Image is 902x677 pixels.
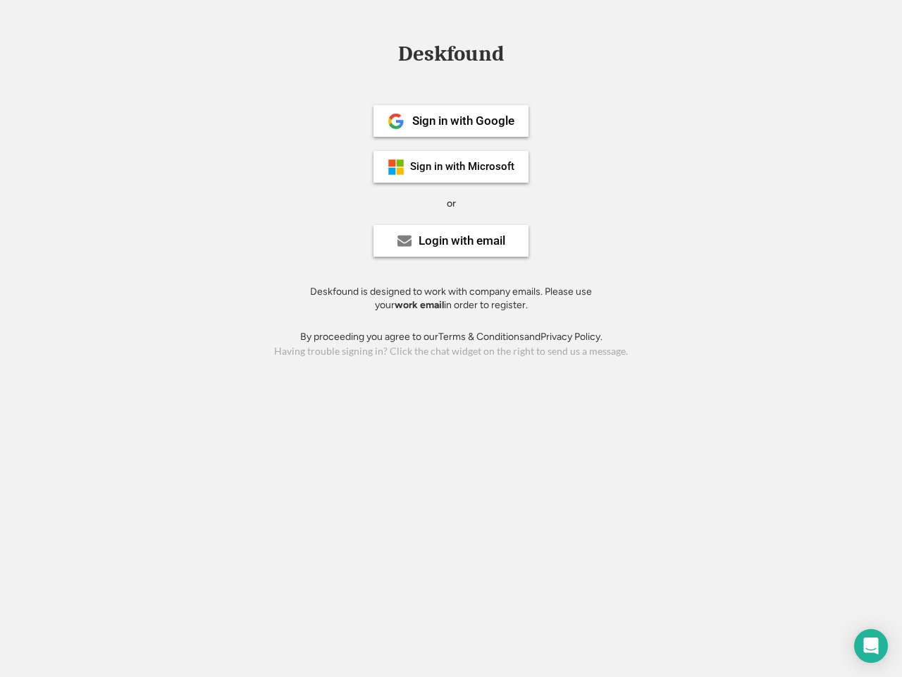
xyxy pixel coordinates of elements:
div: Login with email [419,235,505,247]
div: Deskfound [391,43,511,65]
div: Sign in with Microsoft [410,161,514,172]
a: Privacy Policy. [540,331,603,343]
div: By proceeding you agree to our and [300,330,603,344]
img: ms-symbollockup_mssymbol_19.png [388,159,404,176]
strong: work email [395,299,444,311]
div: or [447,197,456,211]
div: Open Intercom Messenger [854,629,888,663]
img: 1024px-Google__G__Logo.svg.png [388,113,404,130]
div: Sign in with Google [412,115,514,127]
div: Deskfound is designed to work with company emails. Please use your in order to register. [292,285,610,312]
a: Terms & Conditions [438,331,524,343]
